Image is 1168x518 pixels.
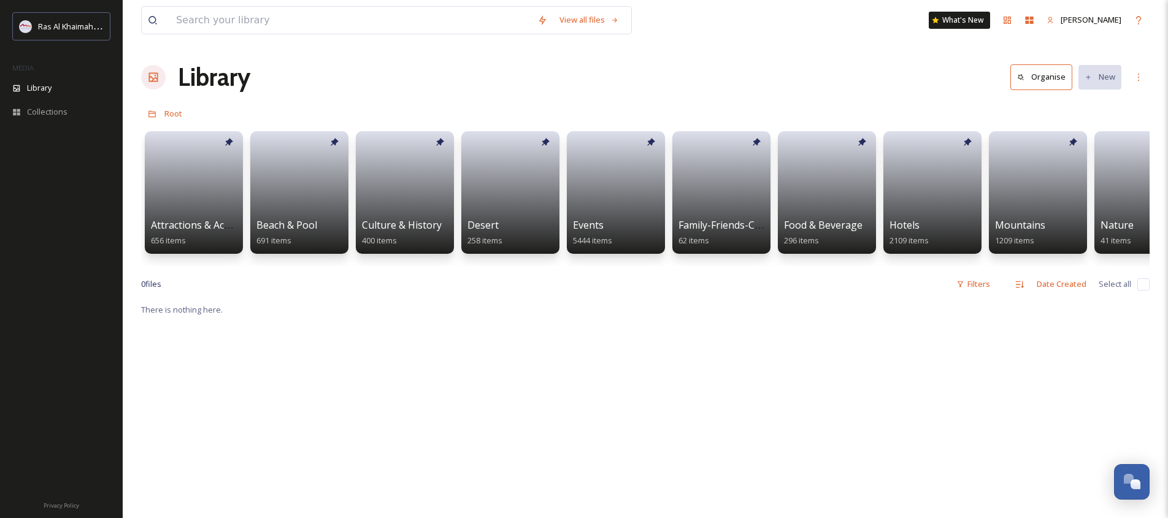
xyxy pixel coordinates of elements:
[784,219,863,246] a: Food & Beverage296 items
[362,235,397,246] span: 400 items
[1114,464,1150,500] button: Open Chat
[678,235,709,246] span: 62 items
[27,82,52,94] span: Library
[950,272,996,296] div: Filters
[889,218,920,232] span: Hotels
[362,219,442,246] a: Culture & History400 items
[1078,65,1121,89] button: New
[1101,218,1134,232] span: Nature
[164,106,182,121] a: Root
[170,7,531,34] input: Search your library
[12,63,34,72] span: MEDIA
[889,219,929,246] a: Hotels2109 items
[178,59,250,96] a: Library
[678,218,805,232] span: Family-Friends-Couple-Solo
[573,235,612,246] span: 5444 items
[467,235,502,246] span: 258 items
[573,218,604,232] span: Events
[151,235,186,246] span: 656 items
[164,108,182,119] span: Root
[784,235,819,246] span: 296 items
[151,219,254,246] a: Attractions & Activities656 items
[256,219,317,246] a: Beach & Pool691 items
[1031,272,1093,296] div: Date Created
[1010,64,1078,90] a: Organise
[995,218,1045,232] span: Mountains
[678,219,805,246] a: Family-Friends-Couple-Solo62 items
[467,218,499,232] span: Desert
[256,218,317,232] span: Beach & Pool
[1099,278,1131,290] span: Select all
[1040,8,1128,32] a: [PERSON_NAME]
[1010,64,1072,90] button: Organise
[995,235,1034,246] span: 1209 items
[362,218,442,232] span: Culture & History
[1101,235,1131,246] span: 41 items
[573,219,612,246] a: Events5444 items
[995,219,1045,246] a: Mountains1209 items
[784,218,863,232] span: Food & Beverage
[929,12,990,29] a: What's New
[44,501,79,509] span: Privacy Policy
[44,497,79,512] a: Privacy Policy
[889,235,929,246] span: 2109 items
[1061,14,1121,25] span: [PERSON_NAME]
[38,20,212,32] span: Ras Al Khaimah Tourism Development Authority
[27,106,67,118] span: Collections
[553,8,625,32] a: View all files
[141,304,223,315] span: There is nothing here.
[141,278,161,290] span: 0 file s
[256,235,291,246] span: 691 items
[151,218,254,232] span: Attractions & Activities
[1101,219,1134,246] a: Nature41 items
[20,20,32,32] img: Logo_RAKTDA_RGB-01.png
[467,219,502,246] a: Desert258 items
